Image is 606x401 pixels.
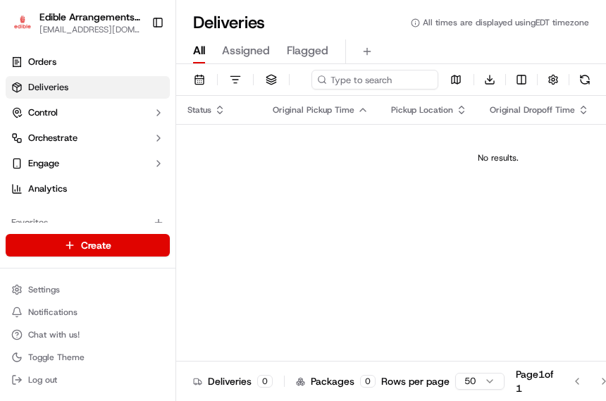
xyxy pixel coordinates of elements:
[360,375,376,388] div: 0
[28,284,60,295] span: Settings
[208,374,252,388] span: Deliveries
[39,24,140,35] button: [EMAIL_ADDRESS][DOMAIN_NAME]
[193,42,205,59] span: All
[39,10,140,24] button: Edible Arrangements - FL1100
[311,374,354,388] span: Packages
[6,234,170,257] button: Create
[28,106,58,119] span: Control
[28,374,57,385] span: Log out
[516,367,554,395] div: Page 1 of 1
[28,183,67,195] span: Analytics
[187,104,211,116] span: Status
[287,42,328,59] span: Flagged
[273,104,354,116] span: Original Pickup Time
[490,104,575,116] span: Original Dropoff Time
[381,374,450,388] p: Rows per page
[11,13,34,33] img: Edible Arrangements - FL1100
[6,325,170,345] button: Chat with us!
[6,302,170,322] button: Notifications
[6,211,170,234] div: Favorites
[6,370,170,390] button: Log out
[6,347,170,367] button: Toggle Theme
[28,56,56,68] span: Orders
[28,81,68,94] span: Deliveries
[28,352,85,363] span: Toggle Theme
[311,70,438,90] input: Type to search
[6,127,170,149] button: Orchestrate
[575,70,595,90] button: Refresh
[6,152,170,175] button: Engage
[6,51,170,73] a: Orders
[28,157,59,170] span: Engage
[222,42,270,59] span: Assigned
[423,17,589,28] span: All times are displayed using EDT timezone
[6,178,170,200] a: Analytics
[6,101,170,124] button: Control
[391,104,453,116] span: Pickup Location
[6,280,170,300] button: Settings
[81,238,111,252] span: Create
[28,307,78,318] span: Notifications
[6,76,170,99] a: Deliveries
[257,375,273,388] div: 0
[28,132,78,144] span: Orchestrate
[193,11,265,34] h1: Deliveries
[28,329,80,340] span: Chat with us!
[6,6,146,39] button: Edible Arrangements - FL1100Edible Arrangements - FL1100[EMAIL_ADDRESS][DOMAIN_NAME]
